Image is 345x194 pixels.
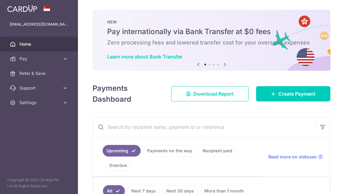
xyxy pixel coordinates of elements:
a: Recipient paid [199,145,236,157]
span: Download Report [193,90,234,97]
h5: Pay internationally via Bank Transfer at $0 fees [107,27,316,37]
a: Create Payment [256,86,330,101]
span: Refer & Save [19,70,60,76]
p: NEW [107,19,316,24]
img: Bank transfer banner [93,10,330,71]
a: Upcoming [103,145,141,157]
input: Search by recipient name, payment id or reference [93,117,315,137]
span: Support [19,85,60,91]
span: Create Payment [278,90,315,97]
a: Read more on statuses [268,154,323,160]
span: Pay [19,56,60,62]
a: Overdue [105,160,131,171]
a: Download Report [171,86,249,101]
h4: Payments Dashboard [93,83,160,105]
span: Read more on statuses [268,154,317,160]
img: CardUp [7,5,37,12]
a: Payments on the way [143,145,196,157]
p: [EMAIL_ADDRESS][DOMAIN_NAME] [10,21,68,27]
a: Learn more about Bank Transfer [107,54,182,60]
h6: Zero processing fees and lowered transfer cost for your overseas expenses [107,39,316,46]
span: Settings [19,100,60,106]
span: Home [19,41,60,47]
